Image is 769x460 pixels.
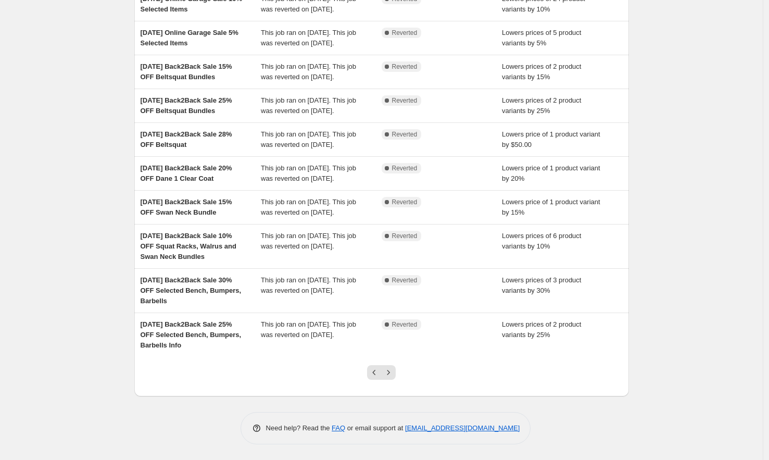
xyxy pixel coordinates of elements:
[502,232,581,250] span: Lowers prices of 6 product variants by 10%
[261,96,356,115] span: This job ran on [DATE]. This job was reverted on [DATE].
[261,164,356,182] span: This job ran on [DATE]. This job was reverted on [DATE].
[502,130,600,148] span: Lowers price of 1 product variant by $50.00
[392,63,418,71] span: Reverted
[502,276,581,294] span: Lowers prices of 3 product variants by 30%
[392,164,418,172] span: Reverted
[266,424,332,432] span: Need help? Read the
[367,365,396,380] nav: Pagination
[502,63,581,81] span: Lowers prices of 2 product variants by 15%
[141,198,232,216] span: [DATE] Back2Back Sale 15% OFF Swan Neck Bundle
[141,29,238,47] span: [DATE] Online Garage Sale 5% Selected Items
[392,276,418,284] span: Reverted
[502,164,600,182] span: Lowers price of 1 product variant by 20%
[392,29,418,37] span: Reverted
[261,63,356,81] span: This job ran on [DATE]. This job was reverted on [DATE].
[502,96,581,115] span: Lowers prices of 2 product variants by 25%
[502,320,581,339] span: Lowers prices of 2 product variants by 25%
[261,29,356,47] span: This job ran on [DATE]. This job was reverted on [DATE].
[261,320,356,339] span: This job ran on [DATE]. This job was reverted on [DATE].
[392,320,418,329] span: Reverted
[141,63,232,81] span: [DATE] Back2Back Sale 15% OFF Beltsquat Bundles
[261,276,356,294] span: This job ran on [DATE]. This job was reverted on [DATE].
[405,424,520,432] a: [EMAIL_ADDRESS][DOMAIN_NAME]
[141,276,242,305] span: [DATE] Back2Back Sale 30% OFF Selected Bench, Bumpers, Barbells
[261,232,356,250] span: This job ran on [DATE]. This job was reverted on [DATE].
[141,96,232,115] span: [DATE] Back2Back Sale 25% OFF Beltsquat Bundles
[141,130,232,148] span: [DATE] Back2Back Sale 28% OFF Beltsquat
[261,198,356,216] span: This job ran on [DATE]. This job was reverted on [DATE].
[141,232,236,260] span: [DATE] Back2Back Sale 10% OFF Squat Racks, Walrus and Swan Neck Bundles
[392,96,418,105] span: Reverted
[141,164,232,182] span: [DATE] Back2Back Sale 20% OFF Dane 1 Clear Coat
[502,29,581,47] span: Lowers prices of 5 product variants by 5%
[392,232,418,240] span: Reverted
[261,130,356,148] span: This job ran on [DATE]. This job was reverted on [DATE].
[392,130,418,139] span: Reverted
[392,198,418,206] span: Reverted
[332,424,345,432] a: FAQ
[502,198,600,216] span: Lowers price of 1 product variant by 15%
[345,424,405,432] span: or email support at
[381,365,396,380] button: Next
[141,320,242,349] span: [DATE] Back2Back Sale 25% OFF Selected Bench, Bumpers, Barbells Info
[367,365,382,380] button: Previous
